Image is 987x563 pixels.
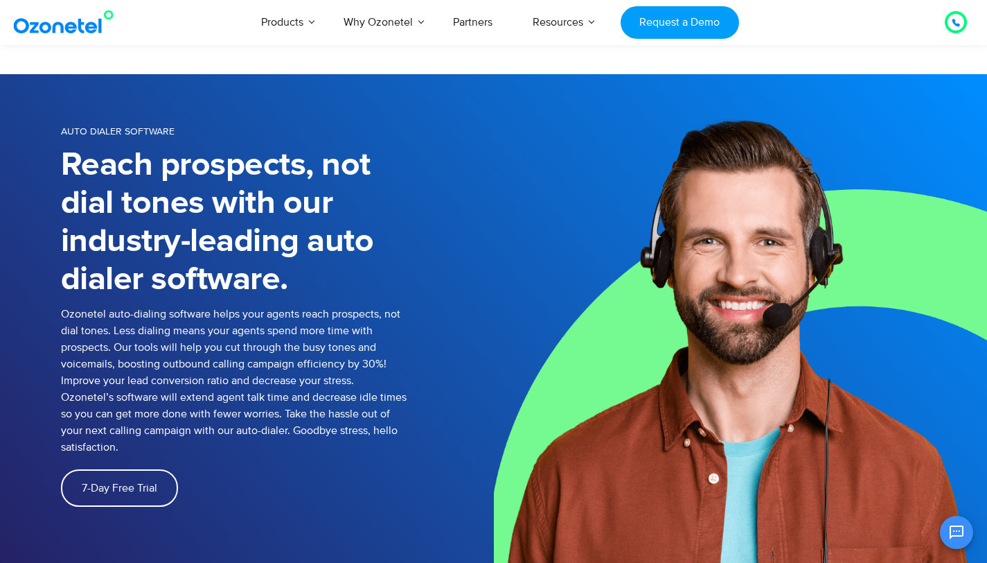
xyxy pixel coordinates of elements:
[61,469,178,507] a: 7-Day Free Trial
[61,125,175,137] span: Auto Dialer Software
[621,6,739,39] a: Request a Demo
[61,306,407,456] p: Ozonetel auto-dialing software helps your agents reach prospects, not dial tones. Less dialing me...
[82,483,157,494] span: 7-Day Free Trial
[61,146,407,299] h1: Reach prospects, not dial tones with our industry-leading auto dialer software.
[940,516,973,549] button: Open chat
